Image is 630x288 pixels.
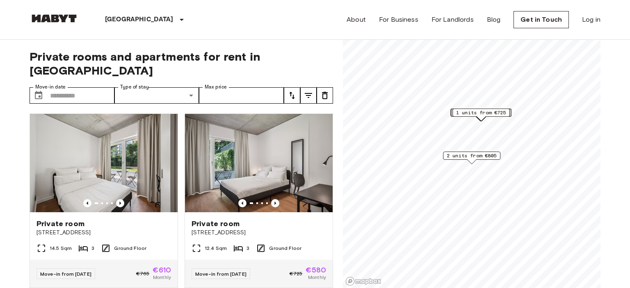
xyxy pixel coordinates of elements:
a: Log in [582,15,600,25]
span: €580 [306,266,326,274]
label: Max price [205,84,227,91]
button: Previous image [271,199,279,207]
img: Marketing picture of unit DE-01-259-004-01Q [30,114,178,212]
a: For Business [379,15,418,25]
a: Mapbox logo [345,277,381,286]
span: 1 units from €725 [456,109,506,116]
label: Move-in date [35,84,66,91]
button: tune [317,87,333,104]
span: Monthly [153,274,171,281]
span: €610 [153,266,171,274]
div: Map marker [443,152,500,164]
a: Blog [487,15,501,25]
span: €765 [136,270,150,277]
span: Move-in from [DATE] [195,271,247,277]
span: [STREET_ADDRESS] [37,229,171,237]
span: Private room [37,219,84,229]
span: [STREET_ADDRESS] [192,229,326,237]
button: tune [300,87,317,104]
span: 2 units from €805 [447,152,497,159]
a: About [347,15,366,25]
span: 14.5 Sqm [50,245,72,252]
button: Previous image [238,199,247,207]
span: Private rooms and apartments for rent in [GEOGRAPHIC_DATA] [30,50,333,77]
span: Ground Floor [269,245,301,252]
button: Previous image [116,199,124,207]
div: Map marker [452,109,510,121]
a: For Landlords [431,15,474,25]
label: Type of stay [120,84,149,91]
button: Previous image [83,199,91,207]
span: 12.4 Sqm [205,245,227,252]
a: Get in Touch [514,11,569,28]
a: Marketing picture of unit DE-01-259-004-03QPrevious imagePrevious imagePrivate room[STREET_ADDRES... [185,113,333,288]
span: 3 [247,245,249,252]
a: Marketing picture of unit DE-01-259-004-01QPrevious imagePrevious imagePrivate room[STREET_ADDRES... [30,113,178,288]
img: Habyt [30,14,79,23]
span: Ground Floor [114,245,146,252]
div: Map marker [451,109,511,121]
span: 3 [91,245,94,252]
button: tune [284,87,300,104]
span: Monthly [308,274,326,281]
p: [GEOGRAPHIC_DATA] [105,15,173,25]
button: Choose date [30,87,47,104]
span: €725 [290,270,303,277]
img: Marketing picture of unit DE-01-259-004-03Q [185,114,333,212]
span: Move-in from [DATE] [40,271,91,277]
span: Private room [192,219,240,229]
